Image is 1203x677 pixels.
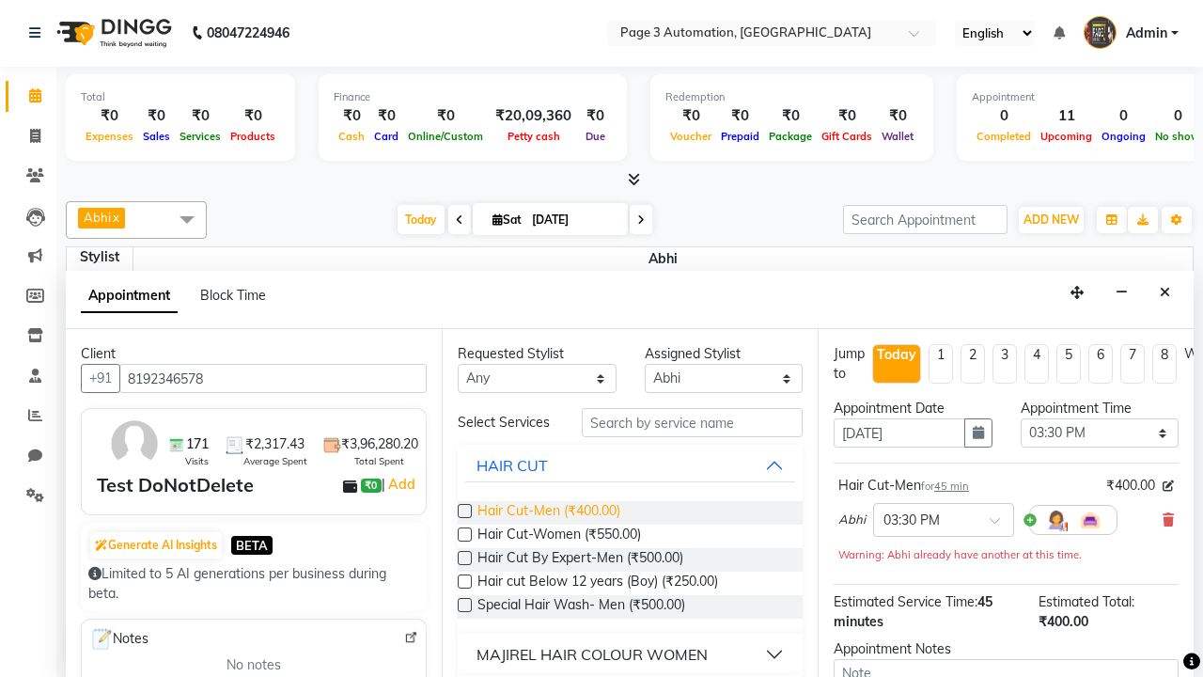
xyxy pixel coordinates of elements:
div: Select Services [444,413,568,433]
span: ₹3,96,280.20 [341,434,418,454]
div: 11 [1036,105,1097,127]
div: 0 [972,105,1036,127]
li: 4 [1024,344,1049,384]
i: Edit price [1163,480,1174,492]
img: Hairdresser.png [1045,509,1068,531]
span: Hair Cut By Expert-Men (₹500.00) [477,548,683,572]
input: Search by service name [582,408,803,437]
span: 45 min [934,480,969,493]
span: Gift Cards [817,130,877,143]
span: Sales [138,130,175,143]
small: Warning: Abhi already have another at this time. [838,548,1082,561]
div: Today [877,345,916,365]
div: Hair Cut-Men [838,476,969,496]
b: 08047224946 [207,7,289,59]
div: Assigned Stylist [645,344,804,364]
span: Wallet [877,130,918,143]
span: Today [398,205,445,234]
span: Due [581,130,610,143]
button: HAIR CUT [465,449,795,482]
li: 2 [961,344,985,384]
span: Services [175,130,226,143]
input: Search by Name/Mobile/Email/Code [119,364,427,393]
span: ₹400.00 [1039,613,1088,630]
span: Products [226,130,280,143]
span: Estimated Service Time: [834,593,977,610]
div: Requested Stylist [458,344,617,364]
div: ₹0 [665,105,716,127]
span: Hair Cut-Men (₹400.00) [477,501,620,525]
span: Notes [89,627,148,652]
img: Interior.png [1079,509,1101,531]
span: Estimated Total: [1039,593,1134,610]
div: ₹0 [403,105,488,127]
div: ₹0 [817,105,877,127]
span: Sat [488,213,526,227]
a: x [111,210,119,225]
li: 5 [1056,344,1081,384]
div: Client [81,344,427,364]
button: +91 [81,364,120,393]
li: 6 [1088,344,1113,384]
div: Total [81,89,280,105]
span: Online/Custom [403,130,488,143]
div: ₹0 [175,105,226,127]
span: 171 [186,434,209,454]
span: ₹2,317.43 [245,434,305,454]
div: ₹0 [764,105,817,127]
div: Test DoNotDelete [97,471,254,499]
span: Abhi [133,247,1194,271]
button: ADD NEW [1019,207,1084,233]
span: Completed [972,130,1036,143]
span: Prepaid [716,130,764,143]
div: ₹0 [81,105,138,127]
span: Abhi [838,511,866,529]
li: 8 [1152,344,1177,384]
span: Hair cut Below 12 years (Boy) (₹250.00) [477,572,718,595]
input: Search Appointment [843,205,1008,234]
span: Petty cash [503,130,565,143]
span: ADD NEW [1023,213,1079,227]
span: Block Time [200,287,266,304]
div: HAIR CUT [477,454,548,477]
span: No notes [227,655,281,675]
span: Special Hair Wash- Men (₹500.00) [477,595,685,619]
div: Appointment Time [1021,399,1180,418]
span: Expenses [81,130,138,143]
div: Appointment Date [834,399,992,418]
span: | [382,473,418,496]
img: logo [48,7,177,59]
div: Jump to [834,344,865,384]
div: ₹0 [579,105,612,127]
div: ₹0 [226,105,280,127]
img: avatar [107,417,162,471]
div: ₹0 [334,105,369,127]
div: Finance [334,89,612,105]
span: Visits [185,454,209,468]
span: BETA [231,536,273,554]
li: 7 [1120,344,1145,384]
span: Voucher [665,130,716,143]
span: ₹0 [361,479,381,494]
input: 2025-10-04 [526,206,620,234]
span: Ongoing [1097,130,1150,143]
li: 3 [992,344,1017,384]
span: Admin [1126,24,1167,43]
span: Hair Cut-Women (₹550.00) [477,525,641,548]
button: MAJIREL HAIR COLOUR WOMEN [465,638,795,671]
div: Limited to 5 AI generations per business during beta. [88,564,419,604]
span: Package [764,130,817,143]
span: ₹400.00 [1106,476,1155,496]
div: ₹0 [716,105,764,127]
span: Appointment [81,279,178,313]
div: Stylist [67,247,133,267]
img: Admin [1084,16,1117,49]
span: Total Spent [354,454,404,468]
span: Upcoming [1036,130,1097,143]
span: Cash [334,130,369,143]
li: 1 [929,344,953,384]
small: for [921,480,969,493]
button: Generate AI Insights [90,532,222,559]
div: Appointment Notes [834,639,1179,659]
span: Abhi [84,210,111,225]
